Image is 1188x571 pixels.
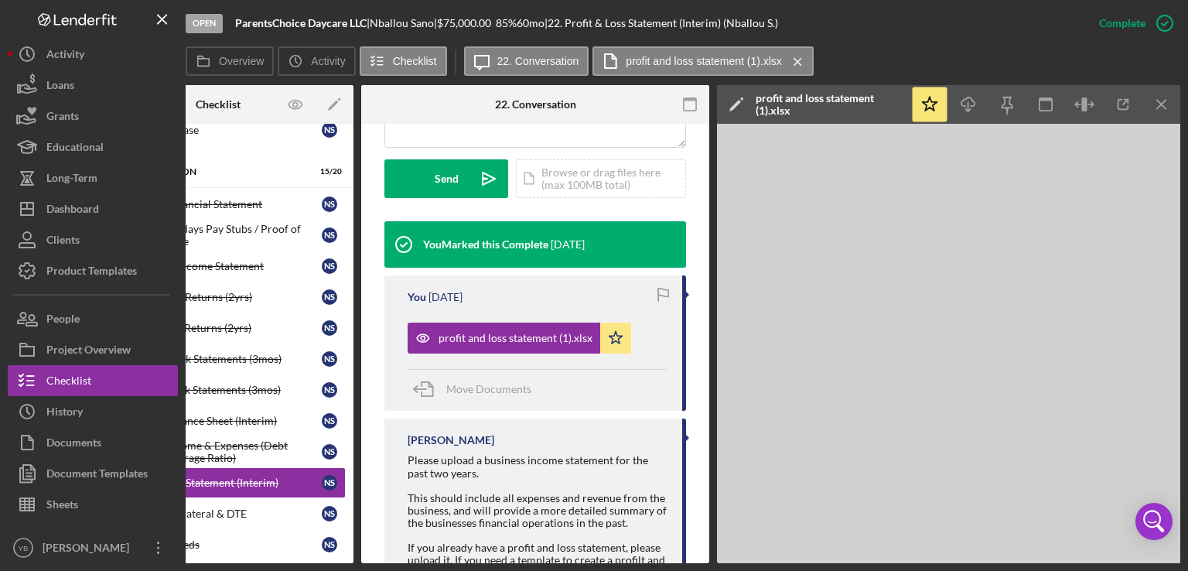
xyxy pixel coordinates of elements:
a: Eligibility PhaseNS [90,115,346,145]
div: Personal Tax Returns (2yrs) [122,291,322,303]
b: ParentsChoice Daycare LLC [235,16,367,29]
div: N S [322,258,337,274]
a: Business Income & Expenses (Debt Service Coverage Ratio)NS [90,436,346,467]
a: Business Bank Statements (3mos)NS [90,374,346,405]
span: Move Documents [446,382,531,395]
div: [PERSON_NAME] [408,434,494,446]
div: N S [322,289,337,305]
div: Business Tax Returns (2yrs) [122,322,322,334]
button: Document Templates [8,458,178,489]
time: 2025-08-04 22:52 [428,291,463,303]
div: Send [435,159,459,198]
button: Complete [1084,8,1180,39]
a: Personal Bank Statements (3mos)NS [90,344,346,374]
div: 22. Conversation [495,98,576,111]
a: Household Income StatementNS [90,251,346,282]
div: Open [186,14,223,33]
button: 22. Conversation [464,46,589,76]
div: N S [322,227,337,243]
label: profit and loss statement (1).xlsx [626,55,782,67]
text: YB [19,544,29,552]
div: N S [322,506,337,521]
div: Profit & Loss Statement (Interim) [122,477,322,489]
button: Sheets [8,489,178,520]
div: 85 % [496,17,517,29]
div: Checklist [196,98,241,111]
div: profit and loss statement (1).xlsx [756,92,903,117]
label: 22. Conversation [497,55,579,67]
button: profit and loss statement (1).xlsx [408,323,631,354]
button: Checklist [360,46,447,76]
div: N S [322,197,337,212]
div: N S [322,413,337,429]
div: N S [322,444,337,460]
a: Profit & Loss Statement (Interim)NS [90,467,346,498]
div: | 22. Profit & Loss Statement (Interim) (Nballou S.) [544,17,778,29]
a: Use of ProceedsNS [90,529,346,560]
a: Previous 30 days Pay Stubs / Proof of Other IncomeNS [90,220,346,251]
button: Activity [278,46,355,76]
div: Complete [1099,8,1145,39]
div: profit and loss statement (1).xlsx [439,332,592,344]
div: Use of Proceeds [122,539,322,551]
button: Documents [8,427,178,458]
a: Business Balance Sheet (Interim)NS [90,405,346,436]
a: Personal Tax Returns (2yrs)NS [90,282,346,313]
iframe: Document Preview [717,124,1181,563]
time: 2025-08-04 22:54 [551,238,585,251]
label: Checklist [393,55,437,67]
div: $75,000.00 [437,17,496,29]
a: Business Tax Returns (2yrs)NS [90,313,346,344]
button: Overview [186,46,274,76]
button: Send [384,159,508,198]
div: N S [322,475,337,491]
div: N S [322,122,337,138]
div: You [408,291,426,303]
div: | [235,17,370,29]
label: Overview [219,55,264,67]
div: Business Balance Sheet (Interim) [122,415,322,427]
div: You Marked this Complete [423,238,548,251]
div: N S [322,320,337,336]
div: 60 mo [517,17,544,29]
div: Eligibility Phase [122,124,322,136]
div: Documents [46,427,101,462]
button: Move Documents [408,370,547,409]
div: N S [322,351,337,367]
div: Document Templates [46,458,148,493]
div: Sheets [46,489,78,524]
div: [PERSON_NAME] [39,532,139,567]
button: YB[PERSON_NAME] [8,532,178,563]
a: Business Collateral & DTENS [90,498,346,529]
div: N S [322,537,337,552]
